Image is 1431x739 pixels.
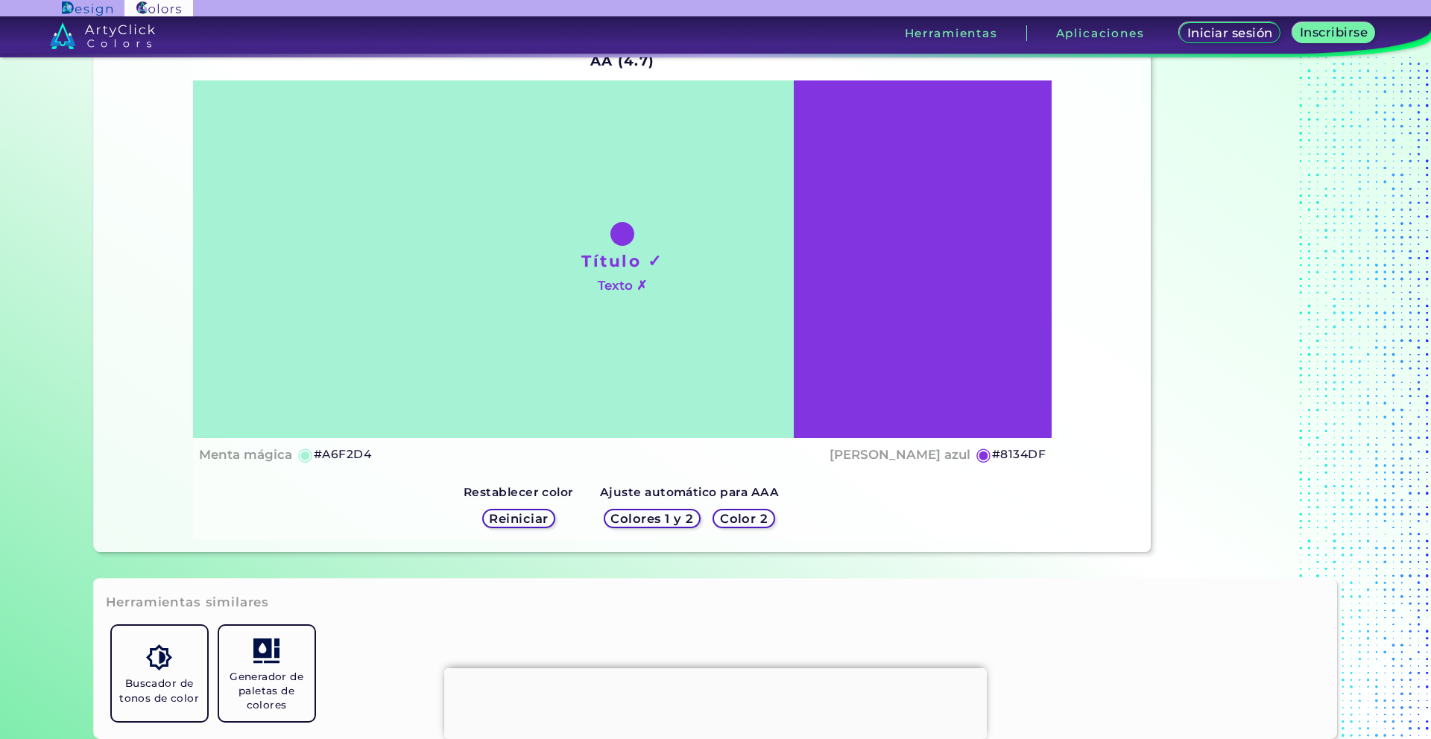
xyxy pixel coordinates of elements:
font: #8134DF [992,447,1046,461]
img: Logotipo de diseño de ArtyClick [62,1,112,16]
font: Iniciar sesión [1191,26,1269,39]
font: Generador de paletas de colores [230,670,303,711]
img: logo_artyclick_colors_white.svg [50,22,155,49]
img: icon_color_shades.svg [146,644,172,670]
a: Generador de paletas de colores [213,620,320,727]
font: [PERSON_NAME] azul [830,447,970,462]
font: Herramientas [905,26,998,40]
font: Ajuste automático para AAA [600,485,779,499]
font: Aplicaciones [1056,26,1145,40]
font: Inscribirse [1303,25,1364,39]
font: Restablecer color [464,485,574,499]
font: Texto ✗ [598,278,647,293]
font: Herramientas similares [106,594,269,609]
font: #A6F2D4 [314,447,371,461]
font: Buscador de tonos de color [119,677,199,703]
iframe: Anuncio [444,668,987,735]
a: Buscador de tonos de color [106,620,213,727]
img: icon_col_pal_col.svg [253,638,279,664]
a: Iniciar sesión [1184,24,1276,42]
a: Inscribirse [1297,24,1371,42]
font: Color 2 [722,512,765,525]
font: ◉ [976,443,992,465]
font: ◉ [297,443,314,465]
font: Colores 1 y 2 [615,512,689,525]
font: Título ✓ [581,251,663,270]
font: Menta mágica [199,447,292,462]
font: Reiniciar [492,512,546,525]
